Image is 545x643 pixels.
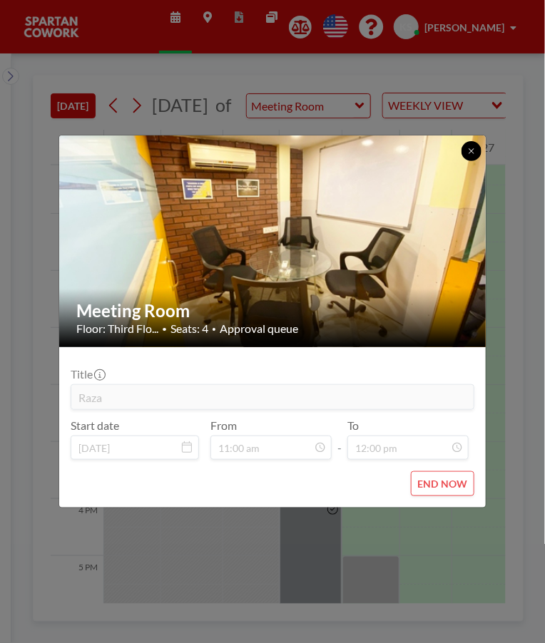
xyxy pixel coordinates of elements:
[347,418,359,433] label: To
[71,418,119,433] label: Start date
[220,321,298,336] span: Approval queue
[210,418,237,433] label: From
[59,81,487,401] img: 537.jpg
[71,385,474,409] input: Kuldeep's reservation
[170,321,208,336] span: Seats: 4
[162,324,167,334] span: •
[71,367,104,381] label: Title
[337,423,342,455] span: -
[76,300,470,321] h2: Meeting Room
[411,471,474,496] button: END NOW
[212,324,216,334] span: •
[76,321,158,336] span: Floor: Third Flo...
